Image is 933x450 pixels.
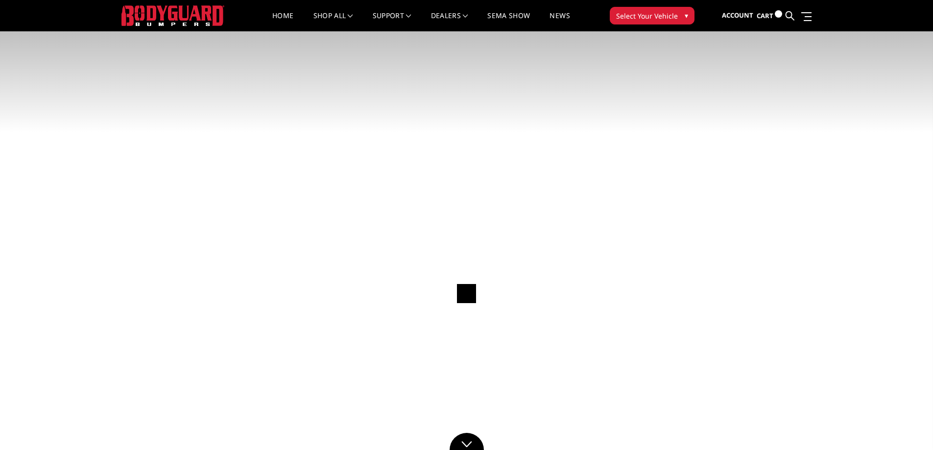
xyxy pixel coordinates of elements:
[313,12,353,31] a: shop all
[685,10,688,21] span: ▾
[757,11,773,20] span: Cart
[121,5,224,25] img: BODYGUARD BUMPERS
[272,12,293,31] a: Home
[550,12,570,31] a: News
[487,12,530,31] a: SEMA Show
[616,11,678,21] span: Select Your Vehicle
[610,7,694,24] button: Select Your Vehicle
[373,12,411,31] a: Support
[450,433,484,450] a: Click to Down
[431,12,468,31] a: Dealers
[757,2,782,29] a: Cart
[722,11,753,20] span: Account
[722,2,753,29] a: Account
